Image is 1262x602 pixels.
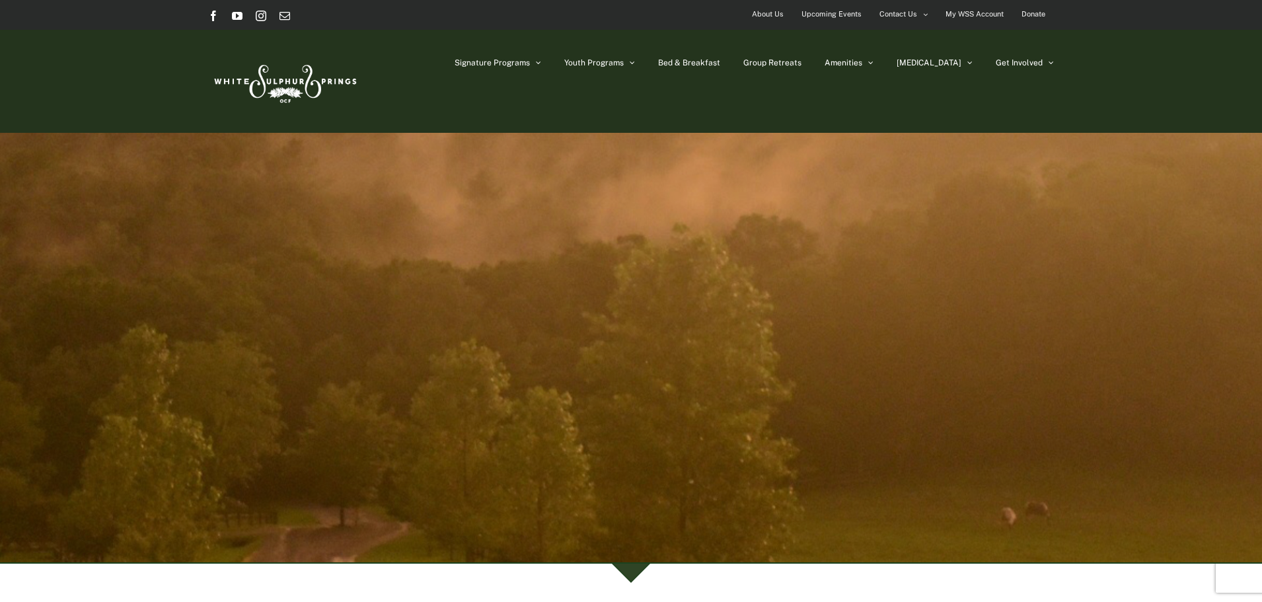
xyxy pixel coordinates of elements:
[801,5,862,24] span: Upcoming Events
[743,30,801,96] a: Group Retreats
[1021,5,1045,24] span: Donate
[658,59,720,67] span: Bed & Breakfast
[564,59,624,67] span: Youth Programs
[825,30,873,96] a: Amenities
[996,30,1054,96] a: Get Involved
[208,11,219,21] a: Facebook
[279,11,290,21] a: Email
[752,5,784,24] span: About Us
[879,5,917,24] span: Contact Us
[996,59,1043,67] span: Get Involved
[208,50,360,112] img: White Sulphur Springs Logo
[455,30,541,96] a: Signature Programs
[455,30,1054,96] nav: Main Menu
[825,59,862,67] span: Amenities
[897,30,973,96] a: [MEDICAL_DATA]
[946,5,1004,24] span: My WSS Account
[564,30,635,96] a: Youth Programs
[658,30,720,96] a: Bed & Breakfast
[455,59,530,67] span: Signature Programs
[232,11,242,21] a: YouTube
[897,59,961,67] span: [MEDICAL_DATA]
[743,59,801,67] span: Group Retreats
[256,11,266,21] a: Instagram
